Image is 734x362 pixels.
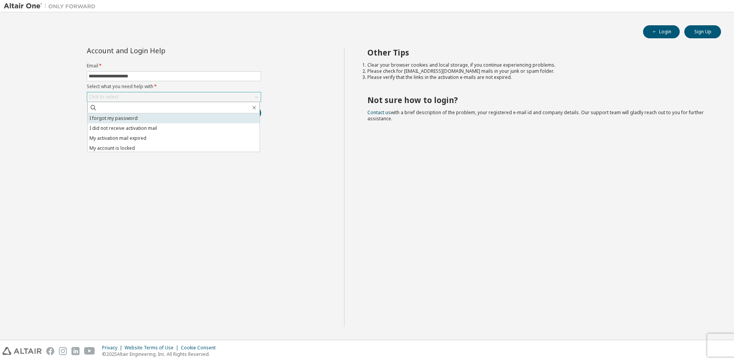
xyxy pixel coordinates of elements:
[59,347,67,355] img: instagram.svg
[87,84,261,90] label: Select what you need help with
[88,113,260,123] li: I forgot my password
[643,25,680,38] button: Login
[84,347,95,355] img: youtube.svg
[87,63,261,69] label: Email
[684,25,721,38] button: Sign Up
[71,347,80,355] img: linkedin.svg
[2,347,42,355] img: altair_logo.svg
[367,95,708,105] h2: Not sure how to login?
[4,2,99,10] img: Altair One
[367,109,391,116] a: Contact us
[181,345,220,351] div: Cookie Consent
[367,68,708,74] li: Please check for [EMAIL_ADDRESS][DOMAIN_NAME] mails in your junk or spam folder.
[367,109,704,122] span: with a brief description of the problem, your registered e-mail id and company details. Our suppo...
[102,351,220,357] p: © 2025 Altair Engineering, Inc. All Rights Reserved.
[87,48,226,54] div: Account and Login Help
[367,62,708,68] li: Clear your browser cookies and local storage, if you continue experiencing problems.
[102,345,125,351] div: Privacy
[87,92,261,102] div: Click to select
[89,94,119,100] div: Click to select
[367,74,708,80] li: Please verify that the links in the activation e-mails are not expired.
[125,345,181,351] div: Website Terms of Use
[367,48,708,57] h2: Other Tips
[46,347,54,355] img: facebook.svg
